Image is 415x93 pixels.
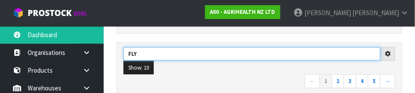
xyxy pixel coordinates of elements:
span: [PERSON_NAME] [352,9,399,17]
strong: A00 - AGRIHEALTH NZ LTD [210,8,276,16]
nav: Page navigation [124,74,395,90]
a: 1 [320,74,332,88]
a: 4 [356,74,368,88]
a: A00 - AGRIHEALTH NZ LTD [205,5,280,19]
a: 2 [332,74,344,88]
button: Show: 10 [124,61,154,75]
a: ← [305,74,320,88]
a: 3 [344,74,356,88]
input: Search clients [124,47,380,61]
img: cube-alt.png [13,7,24,18]
span: [PERSON_NAME] [304,9,351,17]
small: WMS [73,10,87,18]
a: → [380,74,395,88]
a: 5 [368,74,380,88]
span: ProStock [28,7,72,19]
